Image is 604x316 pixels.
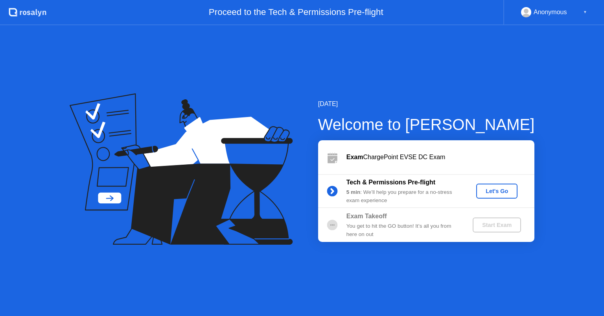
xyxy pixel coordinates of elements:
[346,154,363,160] b: Exam
[346,213,387,219] b: Exam Takeoff
[346,152,534,162] div: ChargePoint EVSE DC Exam
[473,217,521,232] button: Start Exam
[346,222,460,238] div: You get to hit the GO button! It’s all you from here on out
[476,184,517,199] button: Let's Go
[534,7,567,17] div: Anonymous
[346,189,361,195] b: 5 min
[479,188,514,194] div: Let's Go
[476,222,518,228] div: Start Exam
[318,113,535,136] div: Welcome to [PERSON_NAME]
[346,188,460,204] div: : We’ll help you prepare for a no-stress exam experience
[318,99,535,109] div: [DATE]
[346,179,435,186] b: Tech & Permissions Pre-flight
[583,7,587,17] div: ▼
